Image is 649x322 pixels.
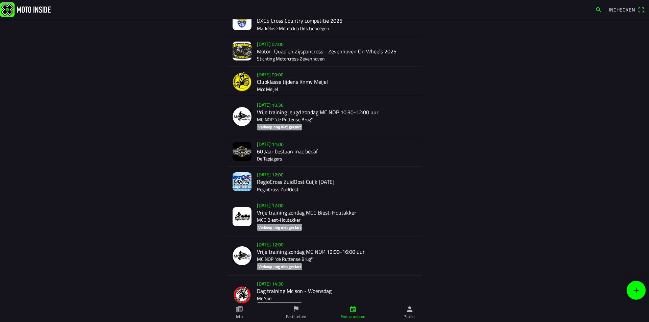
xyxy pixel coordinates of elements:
[236,305,243,313] ion-icon: paper
[233,172,251,191] img: jkHiHY9nig3r7N7SwhAOoqtMqNfskN2yXyQBDNqI.jpg
[233,207,251,226] img: 7cbKltoFx5CYxI6TJp4bN4XXkciBYdh3YuldvOna.jpg
[227,97,422,136] a: [DATE] 10:30Vrije training jeugd zondag MC NOP 10:30-12:00 uurMC NOP "de Ruttense Brug"Verkoop no...
[404,314,416,320] ion-label: Profiel
[592,4,605,15] a: search
[227,167,422,197] a: [DATE] 12:00RegioCross ZuidOost Cuijk [DATE]RegioCross ZuidOost
[233,72,251,91] img: ZwtDOTolzW4onLZR3ELLYaKeEV42DaUHIUgcqF80.png
[406,305,413,313] ion-icon: person
[233,107,251,126] img: NjdwpvkGicnr6oC83998ZTDUeXJJ29cK9cmzxz8K.png
[236,314,243,320] ion-label: Info
[233,286,251,304] img: sfRBxcGZmvZ0K6QUyq9TbY0sbKJYVDoKWVN9jkDZ.png
[349,305,357,313] ion-icon: calendar
[227,67,422,97] a: [DATE] 09:00Clubklasse tijdens Knmv MeijelMcc Meijel
[605,4,648,15] a: Incheckenqr scanner
[609,6,635,13] span: Inchecken
[632,286,640,294] ion-icon: add
[341,314,365,320] ion-label: Evenementen
[233,42,251,60] img: ym7zd07UakFQaleHQQVX3MjOpSWNDAaosxiDTUKw.jpg
[233,246,251,265] img: NjdwpvkGicnr6oC83998ZTDUeXJJ29cK9cmzxz8K.png
[227,276,422,315] a: [DATE] 14:30Dag training Mc son - WoensdagMc SonVerkoop nog niet gestart
[227,136,422,167] a: [DATE] 11:0060 Jaar bestaan mac bedafDe Tapjagers
[227,237,422,276] a: [DATE] 12:00Vrije training zondag MC NOP 12:00-16:00 uurMC NOP "de Ruttense Brug"Verkoop nog niet...
[233,142,251,161] img: FPyWlcerzEXqUMuL5hjUx9yJ6WAfvQJe4uFRXTbk.jpg
[227,197,422,237] a: [DATE] 12:00Vrije training zondag MCC Biest-HoutakkerMCC Biest-HoutakkerVerkoop nog niet gestart
[286,314,306,320] ion-label: Faciliteiten
[227,5,422,36] a: [DATE] 06:00DXCS Cross Country competitie 2025Markelose Motorclub Ons Genoegen
[227,36,422,67] a: [DATE] 07:00Motor- Quad en Zijspancross - Zevenhoven On Wheels 2025Stichting Motorcross Zevenhoven
[292,305,300,313] ion-icon: flag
